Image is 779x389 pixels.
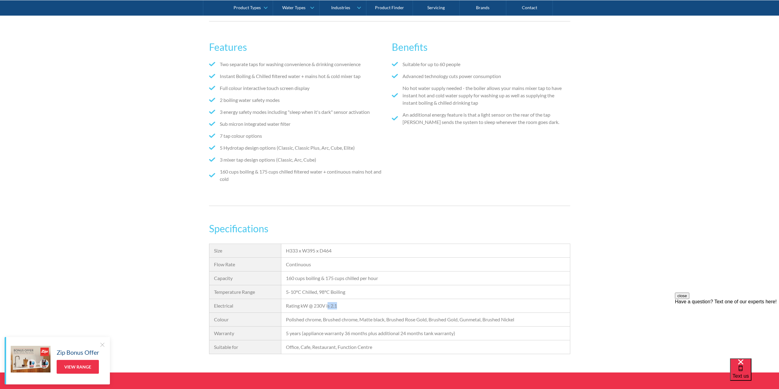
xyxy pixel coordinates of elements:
li: 5 Hydrotap design options (Classic, Classic Plus, Arc, Cube, Elite) [209,144,387,151]
li: 3 mixer tap design options (Classic, Arc, Cube) [209,156,387,163]
h3: Specifications [209,221,570,236]
div: Industries [331,5,350,10]
li: Advanced technology cuts power consumption [392,73,570,80]
li: Sub micron integrated water filter [209,120,387,128]
li: Full colour interactive touch screen display [209,84,387,92]
div: 5-10°C Chilled, 98°C Boiling [286,288,565,296]
div: Continuous [286,261,565,268]
li: Instant Boiling & Chilled filtered water + mains hot & cold mixer tap [209,73,387,80]
h2: Benefits [392,40,570,54]
h5: Zip Bonus Offer [57,348,99,357]
div: H333 x W395 x D464 [286,247,565,254]
li: 160 cups boiling & 175 cups chilled filtered water + continuous mains hot and cold [209,168,387,183]
li: Suitable for up to 60 people [392,61,570,68]
iframe: podium webchat widget bubble [730,358,779,389]
div: Suitable for [214,343,277,351]
div: Colour [214,316,277,323]
div: Capacity [214,275,277,282]
div: Flow Rate [214,261,277,268]
div: Warranty [214,330,277,337]
iframe: podium webchat widget prompt [675,293,779,366]
div: 5 years (appliance warranty 36 months plus additional 24 months tank warranty) [286,330,565,337]
li: 3 energy safety modes including "sleep when it's dark" sensor activation [209,108,387,116]
div: Polished chrome, Brushed chrome, Matte black, Brushed Rose Gold, Brushed Gold, Gunmetal, Brushed ... [286,316,565,323]
div: Office, Cafe, Restaurant, Function Centre [286,343,565,351]
img: Zip Bonus Offer [11,346,51,372]
div: Temperature Range [214,288,277,296]
div: Water Types [282,5,305,10]
h2: Features [209,40,387,54]
li: 2 boiling water safety modes [209,96,387,104]
a: View Range [57,360,99,374]
li: 7 tap colour options [209,132,387,140]
div: Electrical [214,302,277,309]
li: An additional energy feature is that a light sensor on the rear of the tap [PERSON_NAME] sends th... [392,111,570,126]
div: Size [214,247,277,254]
div: 160 cups boiling & 175 cups chilled per hour [286,275,565,282]
li: Two separate taps for washing convenience & drinking convenience [209,61,387,68]
div: Product Types [234,5,261,10]
li: No hot water supply needed - the boiler allows your mains mixer tap to have instant hot and cold ... [392,84,570,107]
div: Rating kW @ 230V is 2.1 [286,302,565,309]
